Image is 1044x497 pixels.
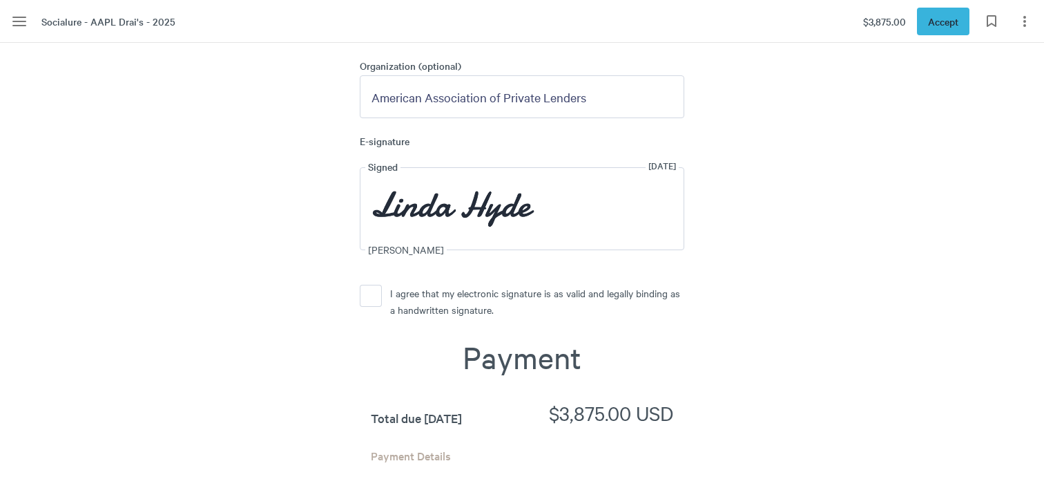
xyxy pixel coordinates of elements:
[928,14,958,29] span: Accept
[360,135,684,148] span: E-signature
[360,335,684,379] h2: Payment
[360,75,684,118] input: Organization name
[360,59,684,75] label: Organization (optional)
[371,436,673,465] span: Payment Details
[863,14,906,29] span: $3,875.00
[549,399,673,428] h3: $3,875.00 USD
[6,8,33,35] button: Menu
[646,159,679,173] span: [DATE]
[360,159,684,261] button: E-Signature for Linda HydeSigned[DATE][PERSON_NAME]
[41,14,175,29] span: Socialure - AAPL Drai's - 2025
[390,285,684,318] p: I agree that my electronic signature is as valid and legally binding as a handwritten signature.
[366,176,541,241] img: E-Signature for Linda Hyde
[371,409,462,428] span: Total due [DATE]
[917,8,969,35] button: Accept
[365,242,447,257] span: [PERSON_NAME]
[1011,8,1038,35] button: Page options
[365,159,400,174] span: Signed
